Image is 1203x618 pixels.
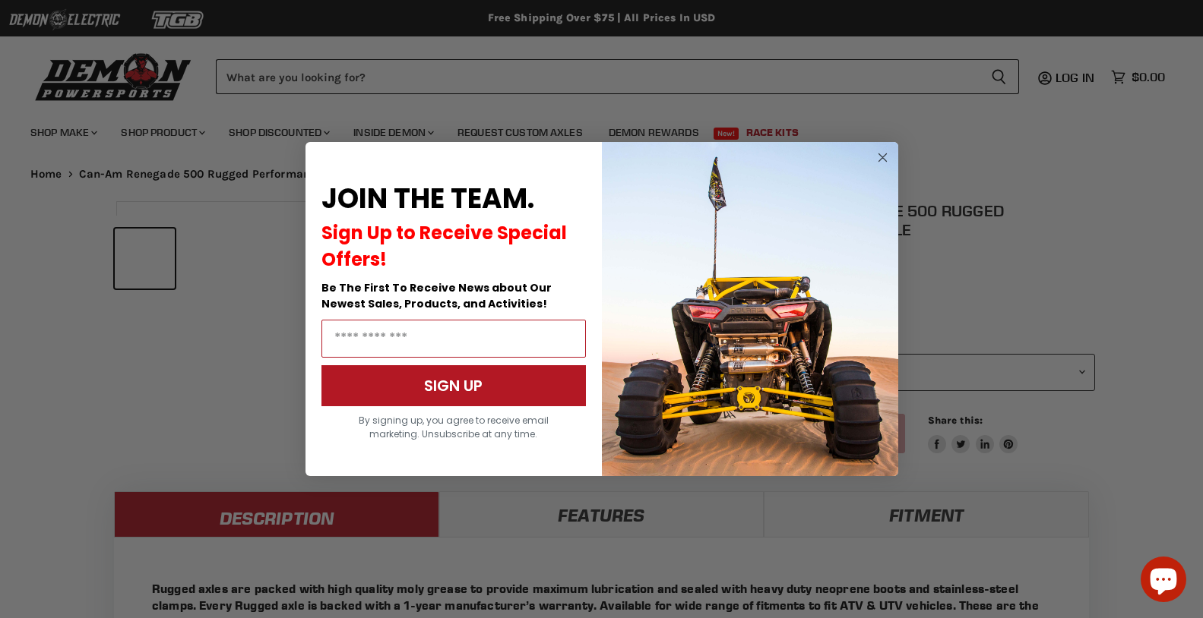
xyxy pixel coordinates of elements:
button: SIGN UP [321,365,586,406]
img: a9095488-b6e7-41ba-879d-588abfab540b.jpeg [602,142,898,476]
span: JOIN THE TEAM. [321,179,534,218]
button: Close dialog [873,148,892,167]
span: Be The First To Receive News about Our Newest Sales, Products, and Activities! [321,280,552,311]
inbox-online-store-chat: Shopify online store chat [1136,557,1191,606]
span: Sign Up to Receive Special Offers! [321,220,567,272]
span: By signing up, you agree to receive email marketing. Unsubscribe at any time. [359,414,549,440]
input: Email Address [321,320,586,358]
